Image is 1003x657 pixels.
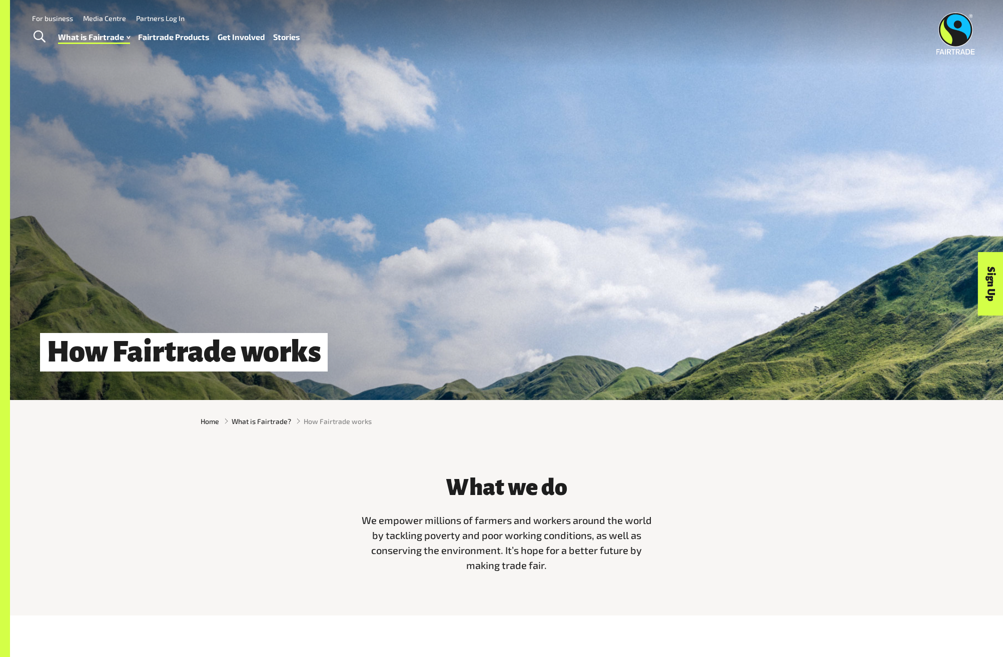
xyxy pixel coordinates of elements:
[32,14,73,22] a: For business
[136,14,185,22] a: Partners Log In
[232,416,291,426] a: What is Fairtrade?
[362,514,652,571] span: We empower millions of farmers and workers around the world by tackling poverty and poor working ...
[201,416,219,426] a: Home
[273,30,300,44] a: Stories
[58,30,130,44] a: What is Fairtrade
[936,12,975,54] img: Fairtrade Australia New Zealand logo
[218,30,265,44] a: Get Involved
[138,30,210,44] a: Fairtrade Products
[27,24,52,49] a: Toggle Search
[304,416,372,426] span: How Fairtrade works
[40,333,328,371] h1: How Fairtrade works
[83,14,126,22] a: Media Centre
[357,475,657,500] h3: What we do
